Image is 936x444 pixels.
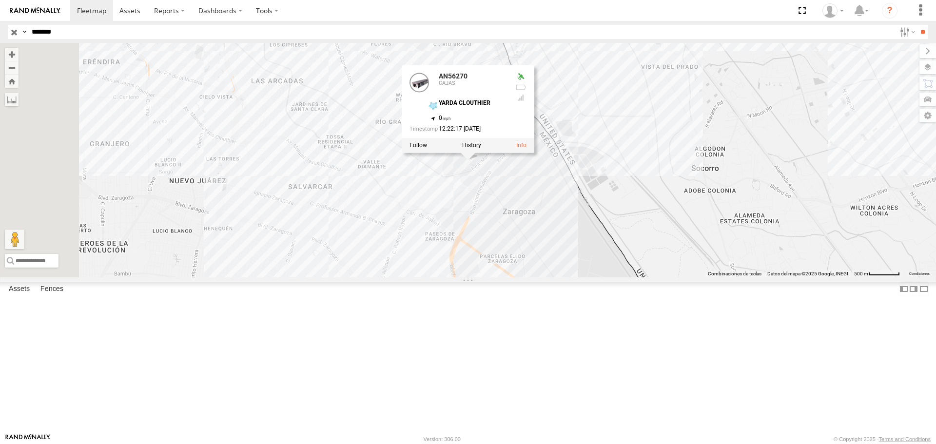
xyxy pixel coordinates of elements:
label: Assets [4,283,35,296]
a: Visit our Website [5,434,50,444]
img: rand-logo.svg [10,7,60,14]
a: AN56270 [439,73,468,80]
span: 0 [439,115,451,122]
button: Zoom out [5,61,19,75]
div: Last Event GSM Signal Strength [515,94,526,102]
div: Date/time of location update [409,126,507,132]
span: 500 m [854,271,868,276]
label: Map Settings [919,109,936,122]
label: View Asset History [462,142,481,149]
button: Escala del mapa: 500 m por 61 píxeles [851,270,903,277]
a: Terms and Conditions [879,436,931,442]
button: Combinaciones de teclas [708,270,761,277]
div: Version: 306.00 [424,436,461,442]
button: Arrastra el hombrecito naranja al mapa para abrir Street View [5,230,24,249]
button: Zoom in [5,48,19,61]
div: Juan Menchaca [819,3,847,18]
div: YARDA CLOUTHIER [439,100,507,107]
a: View Asset Details [409,73,429,93]
a: Condiciones (se abre en una nueva pestaña) [909,271,930,275]
button: Zoom Home [5,75,19,88]
div: © Copyright 2025 - [834,436,931,442]
div: Valid GPS Fix [515,73,526,81]
label: Dock Summary Table to the Left [899,282,909,296]
span: Datos del mapa ©2025 Google, INEGI [767,271,848,276]
a: View Asset Details [516,142,526,149]
i: ? [882,3,897,19]
label: Search Query [20,25,28,39]
label: Measure [5,93,19,106]
div: No battery health information received from this device. [515,84,526,92]
label: Dock Summary Table to the Right [909,282,918,296]
label: Fences [36,283,68,296]
label: Realtime tracking of Asset [409,142,427,149]
label: Hide Summary Table [919,282,929,296]
div: CAJAS [439,80,507,86]
label: Search Filter Options [896,25,917,39]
